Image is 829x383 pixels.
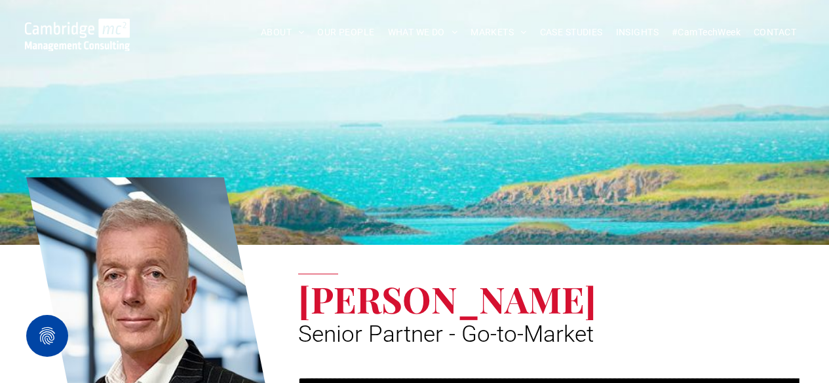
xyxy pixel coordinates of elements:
a: Your Business Transformed | Cambridge Management Consulting [25,20,130,34]
a: WHAT WE DO [381,22,465,43]
span: [PERSON_NAME] [298,274,596,323]
a: MARKETS [464,22,533,43]
a: CASE STUDIES [533,22,609,43]
a: INSIGHTS [609,22,665,43]
img: Cambridge MC Logo [25,18,130,51]
a: CONTACT [747,22,803,43]
span: Senior Partner - Go-to-Market [298,321,594,348]
a: #CamTechWeek [665,22,747,43]
a: ABOUT [254,22,311,43]
a: OUR PEOPLE [311,22,381,43]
